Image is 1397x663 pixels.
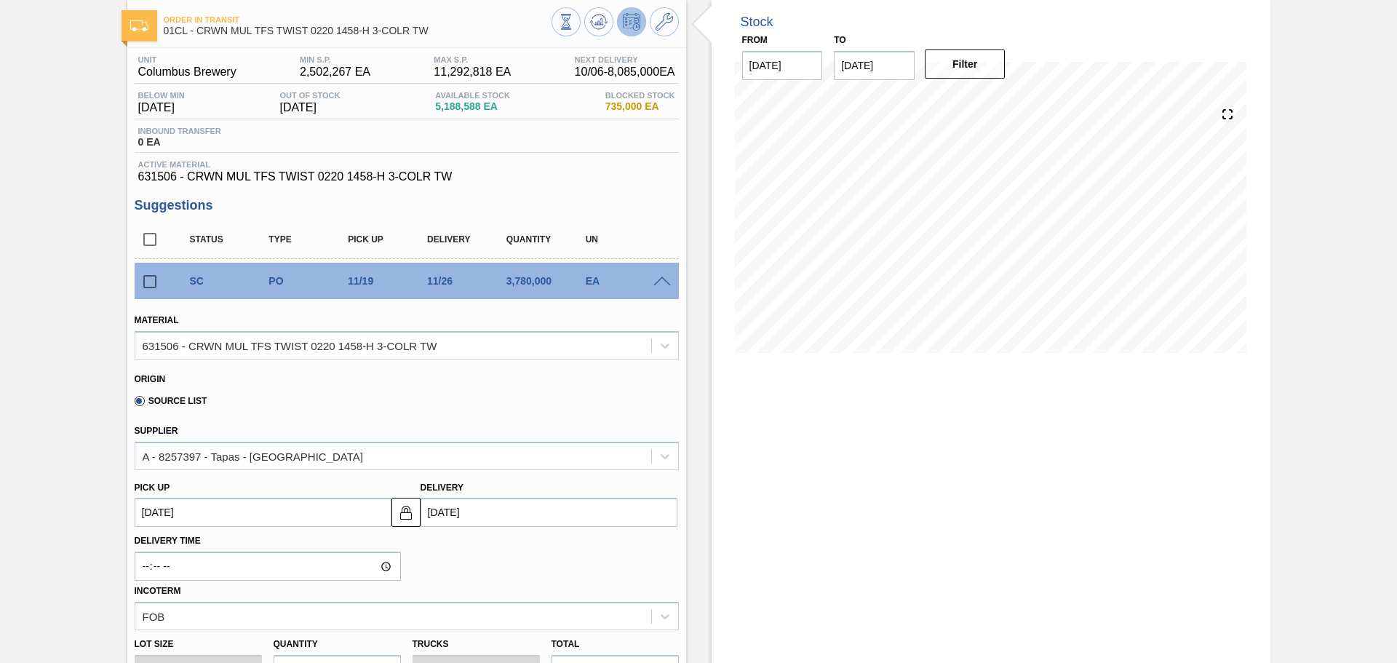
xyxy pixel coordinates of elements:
[274,639,318,649] label: Quantity
[138,137,221,148] span: 0 EA
[503,275,591,287] div: 3,780,000
[135,498,391,527] input: mm/dd/yyyy
[434,55,511,64] span: MAX S.P.
[575,65,675,79] span: 10/06 - 8,085,000 EA
[138,55,236,64] span: Unit
[280,101,341,114] span: [DATE]
[135,586,181,596] label: Incoterm
[265,234,353,245] div: Type
[925,49,1006,79] button: Filter
[617,7,646,36] button: Deprogram Stock
[138,91,185,100] span: Below Min
[421,498,677,527] input: mm/dd/yyyy
[135,426,178,436] label: Supplier
[164,15,552,24] span: Order in transit
[138,101,185,114] span: [DATE]
[300,55,370,64] span: MIN S.P.
[413,639,449,649] label: Trucks
[834,51,915,80] input: mm/dd/yyyy
[164,25,552,36] span: 01CL - CRWN MUL TFS TWIST 0220 1458-H 3-COLR TW
[435,101,510,112] span: 5,188,588 EA
[423,234,512,245] div: Delivery
[138,65,236,79] span: Columbus Brewery
[423,275,512,287] div: 11/26/2025
[135,315,179,325] label: Material
[135,396,207,406] label: Source List
[135,198,679,213] h3: Suggestions
[575,55,675,64] span: Next Delivery
[397,504,415,521] img: locked
[143,339,437,352] div: 631506 - CRWN MUL TFS TWIST 0220 1458-H 3-COLR TW
[135,374,166,384] label: Origin
[503,234,591,245] div: Quantity
[434,65,511,79] span: 11,292,818 EA
[584,7,613,36] button: Update Chart
[742,35,768,45] label: From
[582,234,670,245] div: UN
[552,639,580,649] label: Total
[143,450,363,462] div: A - 8257397 - Tapas - [GEOGRAPHIC_DATA]
[135,483,170,493] label: Pick up
[300,65,370,79] span: 2,502,267 EA
[138,170,675,183] span: 631506 - CRWN MUL TFS TWIST 0220 1458-H 3-COLR TW
[138,127,221,135] span: Inbound Transfer
[742,51,823,80] input: mm/dd/yyyy
[741,15,773,30] div: Stock
[186,275,274,287] div: Suggestion Created
[605,91,675,100] span: Blocked Stock
[344,234,432,245] div: Pick up
[391,498,421,527] button: locked
[143,610,165,622] div: FOB
[552,7,581,36] button: Stocks Overview
[344,275,432,287] div: 11/19/2025
[650,7,679,36] button: Go to Master Data / General
[186,234,274,245] div: Status
[834,35,845,45] label: to
[138,160,675,169] span: Active Material
[421,483,464,493] label: Delivery
[135,531,401,552] label: Delivery Time
[130,20,148,31] img: Ícone
[605,101,675,112] span: 735,000 EA
[582,275,670,287] div: EA
[280,91,341,100] span: Out Of Stock
[265,275,353,287] div: Purchase order
[435,91,510,100] span: Available Stock
[135,634,262,655] label: Lot size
